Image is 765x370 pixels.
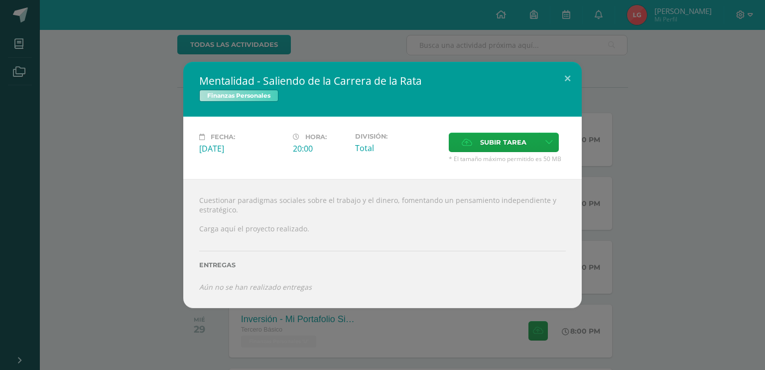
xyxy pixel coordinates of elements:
[355,143,441,154] div: Total
[553,62,582,96] button: Close (Esc)
[449,155,566,163] span: * El tamaño máximo permitido es 50 MB
[293,143,347,154] div: 20:00
[199,261,566,269] label: Entregas
[183,179,582,308] div: Cuestionar paradigmas sociales sobre el trabajo y el dinero, fomentando un pensamiento independie...
[199,282,312,292] i: Aún no se han realizado entregas
[355,133,441,140] label: División:
[199,74,566,88] h2: Mentalidad - Saliendo de la Carrera de la Rata
[211,133,235,141] span: Fecha:
[199,90,278,102] span: Finanzas Personales
[199,143,285,154] div: [DATE]
[305,133,327,141] span: Hora:
[480,133,526,152] span: Subir tarea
